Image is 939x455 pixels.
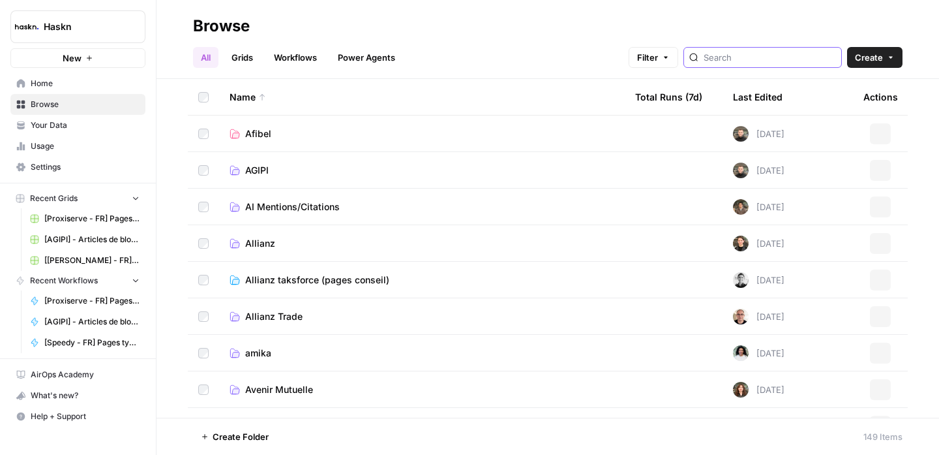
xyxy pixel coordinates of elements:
div: [DATE] [733,345,784,361]
span: Create Folder [213,430,269,443]
img: qb0ypgzym8ajfvq1ke5e2cdn2jvt [733,199,749,215]
button: Workspace: Haskn [10,10,145,43]
a: [Proxiserve - FR] Pages catégories - 800 mots sans FAQ [24,290,145,311]
span: Usage [31,140,140,152]
span: Help + Support [31,411,140,422]
div: [DATE] [733,126,784,142]
span: Settings [31,161,140,173]
a: Your Data [10,115,145,136]
span: Browse [31,99,140,110]
img: Haskn Logo [15,15,38,39]
div: What's new? [11,386,145,405]
div: [DATE] [733,382,784,398]
span: Allianz Trade [245,310,303,323]
a: AGIPI [230,164,614,177]
span: [AGIPI] - Articles de blog - Optimisations [44,316,140,328]
span: amika [245,347,271,360]
button: Recent Workflows [10,271,145,290]
button: Recent Grids [10,189,145,208]
a: Browse [10,94,145,115]
span: AI Mentions/Citations [245,200,340,213]
a: [[PERSON_NAME] - FR] - page programme - 400 mots Grid [24,250,145,271]
img: udf09rtbz9abwr5l4z19vkttxmie [733,163,749,178]
a: Settings [10,157,145,178]
span: [AGIPI] - Articles de blog - Optimisations Grid [44,234,140,245]
a: Allianz Trade [230,310,614,323]
div: Total Runs (7d) [635,79,702,115]
button: Help + Support [10,406,145,427]
button: What's new? [10,385,145,406]
div: [DATE] [733,309,784,324]
span: Filter [637,51,658,64]
a: All [193,47,218,68]
span: Haskn [44,20,123,33]
button: Create [847,47,902,68]
div: Actions [863,79,898,115]
img: wbc4lf7e8no3nva14b2bd9f41fnh [733,382,749,398]
span: [Proxiserve - FR] Pages catégories - 800 mots sans FAQ [44,295,140,307]
img: 7vx8zh0uhckvat9sl0ytjj9ndhgk [733,309,749,324]
span: Your Data [31,119,140,131]
a: AirOps Academy [10,364,145,385]
a: Grids [224,47,261,68]
span: [Speedy - FR] Pages type de pneu & prestation - 800 mots [44,337,140,349]
button: New [10,48,145,68]
div: 149 Items [863,430,902,443]
div: [DATE] [733,236,784,251]
div: [DATE] [733,272,784,288]
a: [AGIPI] - Articles de blog - Optimisations Grid [24,229,145,250]
a: amika [230,347,614,360]
a: Allianz taksforce (pages conseil) [230,274,614,287]
a: AI Mentions/Citations [230,200,614,213]
img: 5iwot33yo0fowbxplqtedoh7j1jy [733,272,749,288]
div: Last Edited [733,79,782,115]
span: Recent Workflows [30,275,98,287]
input: Search [704,51,836,64]
a: Workflows [266,47,325,68]
a: [Speedy - FR] Pages type de pneu & prestation - 800 mots [24,332,145,353]
span: Create [855,51,883,64]
span: New [63,52,82,65]
a: Avenir Mutuelle [230,383,614,396]
a: [AGIPI] - Articles de blog - Optimisations [24,311,145,332]
div: Name [230,79,614,115]
img: uhgcgt6zpiex4psiaqgkk0ok3li6 [733,236,749,251]
a: Power Agents [330,47,403,68]
span: Home [31,78,140,89]
span: Allianz [245,237,275,250]
span: Allianz taksforce (pages conseil) [245,274,389,287]
img: udf09rtbz9abwr5l4z19vkttxmie [733,126,749,142]
div: [DATE] [733,163,784,178]
a: [Proxiserve - FR] Pages catégories - 800 mots sans FAQ Grid [24,208,145,229]
img: k6b9bei115zh44f0zvvpndh04mle [733,345,749,361]
span: AirOps Academy [31,369,140,381]
a: Afibel [230,127,614,140]
span: Afibel [245,127,271,140]
span: [Proxiserve - FR] Pages catégories - 800 mots sans FAQ Grid [44,213,140,225]
span: Avenir Mutuelle [245,383,313,396]
span: [[PERSON_NAME] - FR] - page programme - 400 mots Grid [44,255,140,266]
button: Create Folder [193,426,276,447]
a: Home [10,73,145,94]
a: Usage [10,136,145,157]
button: Filter [629,47,678,68]
div: Browse [193,16,250,37]
a: Allianz [230,237,614,250]
div: [DATE] [733,199,784,215]
span: Recent Grids [30,193,78,204]
span: AGIPI [245,164,269,177]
